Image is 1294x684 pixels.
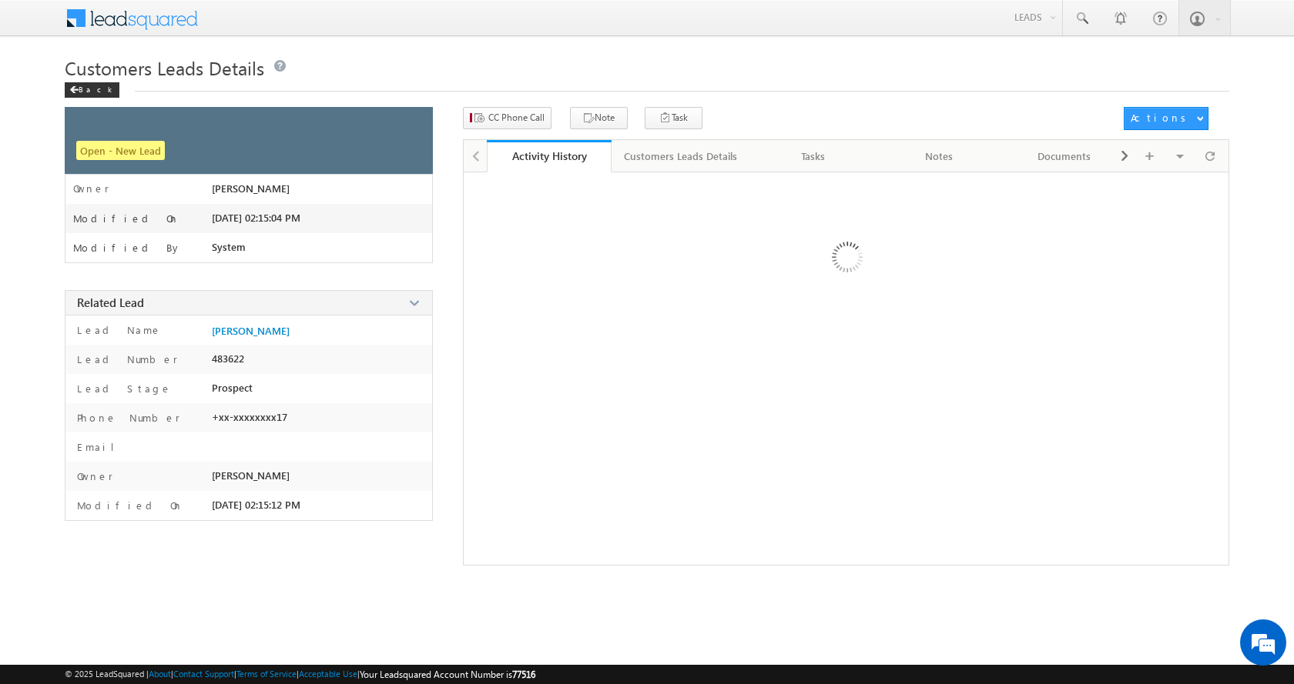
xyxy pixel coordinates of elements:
[65,82,119,98] div: Back
[645,107,702,129] button: Task
[212,499,300,511] span: [DATE] 02:15:12 PM
[212,469,290,482] span: [PERSON_NAME]
[1124,107,1209,130] button: Actions
[463,107,551,129] button: CC Phone Call
[487,140,612,172] a: Activity History
[73,212,179,225] label: Modified On
[612,140,751,172] a: Customers Leads Details
[73,182,109,195] label: Owner
[212,241,246,253] span: System
[212,212,300,224] span: [DATE] 02:15:04 PM
[173,669,234,679] a: Contact Support
[877,140,1002,172] a: Notes
[751,140,877,172] a: Tasks
[212,325,290,337] a: [PERSON_NAME]
[73,323,162,337] label: Lead Name
[512,669,535,680] span: 77516
[570,107,628,129] button: Note
[73,469,113,483] label: Owner
[763,147,863,165] div: Tasks
[77,295,144,310] span: Related Lead
[73,242,182,254] label: Modified By
[212,352,244,365] span: 483622
[212,411,287,423] span: +xx-xxxxxxxx17
[766,180,926,339] img: Loading ...
[73,440,126,454] label: Email
[1131,111,1192,125] div: Actions
[73,352,178,366] label: Lead Number
[488,111,545,125] span: CC Phone Call
[65,667,535,682] span: © 2025 LeadSquared | | | | |
[889,147,988,165] div: Notes
[212,182,290,195] span: [PERSON_NAME]
[73,411,180,425] label: Phone Number
[73,382,172,395] label: Lead Stage
[149,669,171,679] a: About
[498,148,601,163] div: Activity History
[212,382,253,394] span: Prospect
[299,669,357,679] a: Acceptable Use
[1002,140,1128,172] a: Documents
[236,669,297,679] a: Terms of Service
[360,669,535,680] span: Your Leadsquared Account Number is
[1014,147,1114,165] div: Documents
[76,141,165,160] span: Open - New Lead
[73,499,183,512] label: Modified On
[65,55,264,80] span: Customers Leads Details
[624,147,737,165] div: Customers Leads Details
